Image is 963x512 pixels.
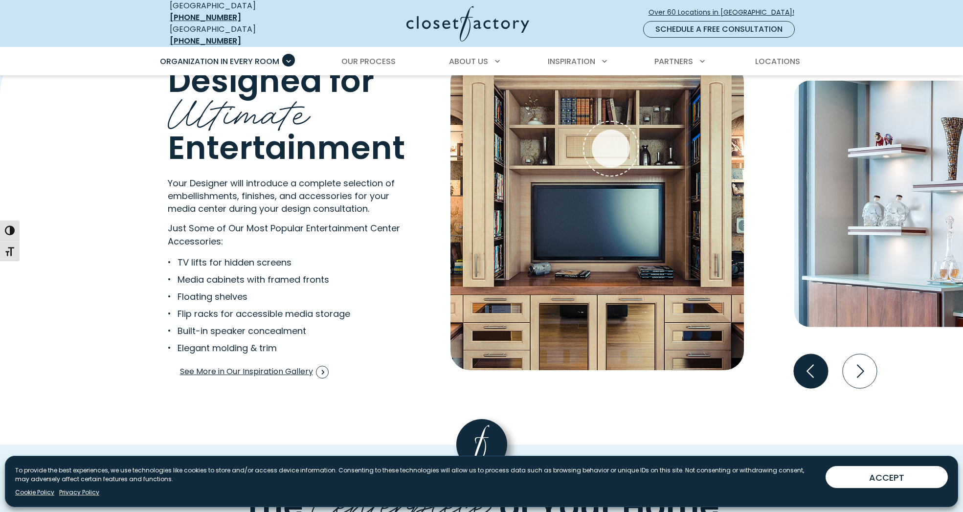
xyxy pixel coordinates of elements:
li: Flip racks for accessible media storage [168,307,391,320]
button: Previous slide [790,350,832,392]
a: [PHONE_NUMBER] [170,35,241,46]
a: [PHONE_NUMBER] [170,12,241,23]
a: Schedule a Free Consultation [643,21,795,38]
li: Built-in speaker concealment [168,324,391,337]
button: Next slide [839,350,881,392]
a: Privacy Policy [59,488,99,497]
li: Elegant molding & trim [168,341,391,355]
li: Media cabinets with framed fronts [168,273,391,286]
span: Our Process [341,56,396,67]
span: See More in Our Inspiration Gallery [180,366,329,378]
li: TV lifts for hidden screens [168,256,391,269]
span: Organization in Every Room [160,56,279,67]
p: To provide the best experiences, we use technologies like cookies to store and/or access device i... [15,466,818,484]
button: ACCEPT [826,466,948,488]
nav: Primary Menu [153,48,810,75]
a: Cookie Policy [15,488,54,497]
span: Locations [755,56,800,67]
span: Entertainment [168,125,405,170]
div: [GEOGRAPHIC_DATA] [170,23,312,47]
span: Over 60 Locations in [GEOGRAPHIC_DATA]! [649,7,802,18]
img: Closet Factory Logo [406,6,529,42]
span: About Us [449,56,488,67]
span: Your Designer will introduce a complete selection of embellishments, finishes, and accessories fo... [168,177,395,215]
span: Inspiration [548,56,595,67]
a: Over 60 Locations in [GEOGRAPHIC_DATA]! [648,4,803,21]
span: Ultimate [168,81,311,139]
p: Just Some of Our Most Popular Entertainment Center Accessories: [168,222,423,248]
li: Floating shelves [168,290,391,303]
a: See More in Our Inspiration Gallery [179,362,329,382]
span: Partners [654,56,693,67]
